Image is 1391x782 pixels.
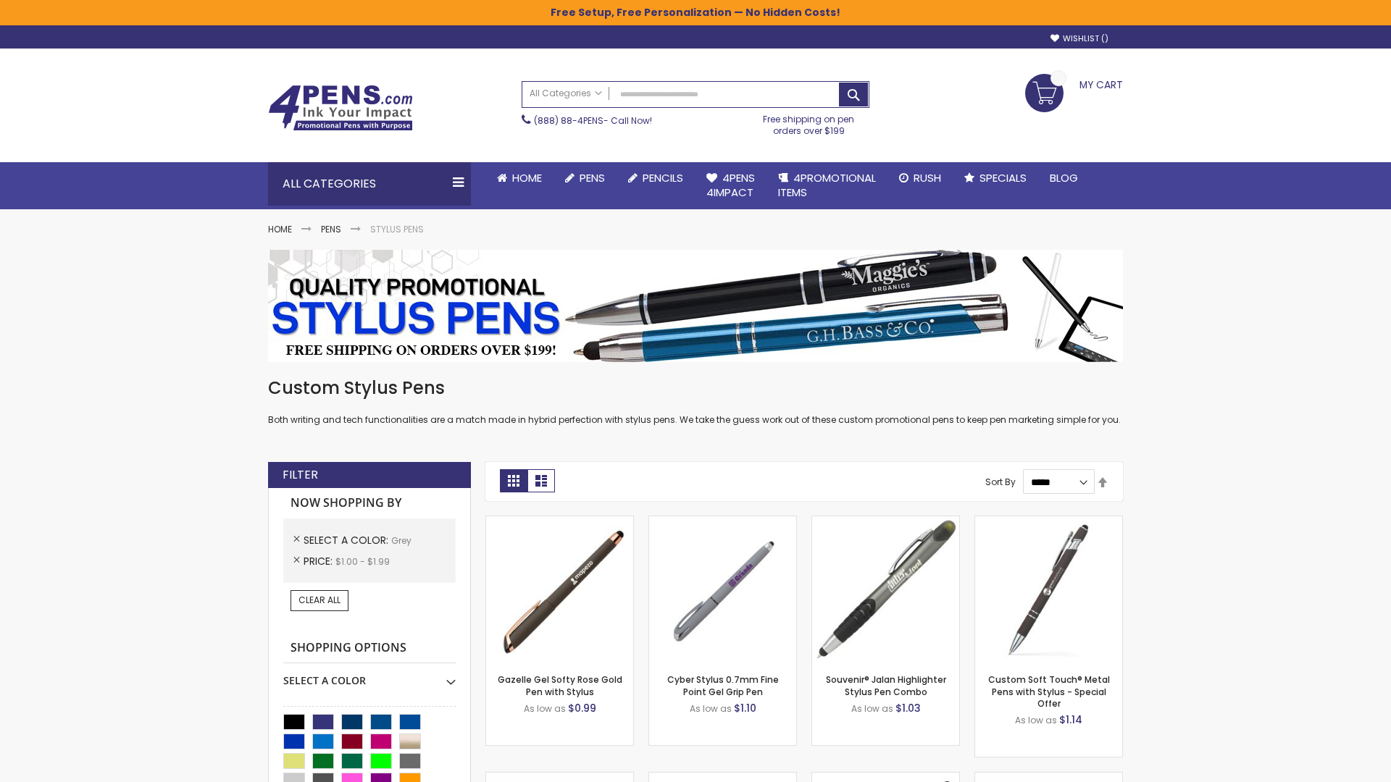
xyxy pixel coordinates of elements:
[512,170,542,185] span: Home
[268,377,1123,426] div: Both writing and tech functionalities are a match made in hybrid perfection with stylus pens. We ...
[321,223,341,235] a: Pens
[304,533,391,547] span: Select A Color
[486,516,633,663] img: Gazelle Gel Softy Rose Gold Pen with Stylus-Grey
[283,488,456,518] strong: Now Shopping by
[580,170,605,185] span: Pens
[283,467,318,483] strong: Filter
[554,162,617,194] a: Pens
[524,702,566,715] span: As low as
[887,162,953,194] a: Rush
[486,516,633,528] a: Gazelle Gel Softy Rose Gold Pen with Stylus-Grey
[268,162,471,206] div: All Categories
[988,673,1110,709] a: Custom Soft Touch® Metal Pens with Stylus - Special Offer
[1059,712,1082,727] span: $1.14
[778,170,876,200] span: 4PROMOTIONAL ITEMS
[649,516,796,663] img: Cyber Stylus 0.7mm Fine Point Gel Grip Pen-Grey
[643,170,683,185] span: Pencils
[812,516,959,528] a: Souvenir® Jalan Highlighter Stylus Pen Combo-Grey
[649,516,796,528] a: Cyber Stylus 0.7mm Fine Point Gel Grip Pen-Grey
[304,554,335,568] span: Price
[914,170,941,185] span: Rush
[953,162,1038,194] a: Specials
[1050,33,1108,44] a: Wishlist
[268,85,413,131] img: 4Pens Custom Pens and Promotional Products
[895,701,921,715] span: $1.03
[979,170,1027,185] span: Specials
[370,223,424,235] strong: Stylus Pens
[706,170,755,200] span: 4Pens 4impact
[485,162,554,194] a: Home
[291,590,348,610] a: Clear All
[985,476,1016,488] label: Sort By
[534,114,652,127] span: - Call Now!
[695,162,766,209] a: 4Pens4impact
[530,88,602,99] span: All Categories
[498,673,622,697] a: Gazelle Gel Softy Rose Gold Pen with Stylus
[667,673,779,697] a: Cyber Stylus 0.7mm Fine Point Gel Grip Pen
[734,701,756,715] span: $1.10
[766,162,887,209] a: 4PROMOTIONALITEMS
[268,223,292,235] a: Home
[500,469,527,492] strong: Grid
[1050,170,1078,185] span: Blog
[617,162,695,194] a: Pencils
[283,633,456,664] strong: Shopping Options
[534,114,603,127] a: (888) 88-4PENS
[851,702,893,715] span: As low as
[283,663,456,688] div: Select A Color
[268,377,1123,400] h1: Custom Stylus Pens
[522,82,609,106] a: All Categories
[812,516,959,663] img: Souvenir® Jalan Highlighter Stylus Pen Combo-Grey
[568,701,596,715] span: $0.99
[335,555,390,568] span: $1.00 - $1.99
[975,516,1122,663] img: Custom Soft Touch® Metal Pens with Stylus-Grey
[826,673,946,697] a: Souvenir® Jalan Highlighter Stylus Pen Combo
[1038,162,1090,194] a: Blog
[1015,714,1057,726] span: As low as
[391,534,412,547] span: Grey
[690,702,732,715] span: As low as
[748,108,870,137] div: Free shipping on pen orders over $199
[298,594,341,606] span: Clear All
[975,516,1122,528] a: Custom Soft Touch® Metal Pens with Stylus-Grey
[268,250,1123,362] img: Stylus Pens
